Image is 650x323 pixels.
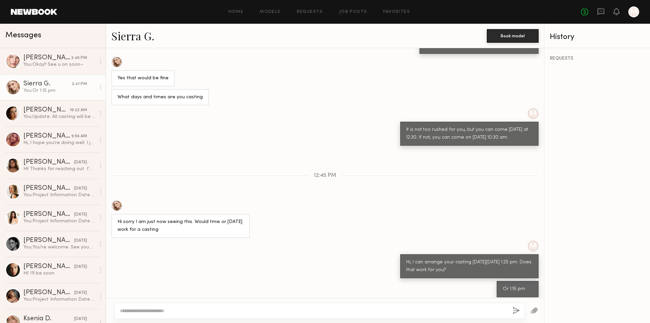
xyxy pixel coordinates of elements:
[406,126,533,142] div: It is not too rushed for you, but you can come [DATE] at 12:30. If not, you can come on [DATE] 10...
[503,285,533,293] div: Or 1:15 pm
[74,185,87,192] div: [DATE]
[23,55,71,61] div: [PERSON_NAME]
[23,159,74,166] div: [PERSON_NAME]
[23,133,71,140] div: [PERSON_NAME]
[339,10,367,14] a: Job Posts
[23,237,74,244] div: [PERSON_NAME]
[23,289,74,296] div: [PERSON_NAME]
[23,218,95,224] div: You: Project Information Date & Time: [ September] Location: [ [GEOGRAPHIC_DATA]] Duration: [ App...
[72,81,87,87] div: 2:41 PM
[23,61,95,68] div: You: Okay!! See u on soon~
[260,10,280,14] a: Models
[23,107,70,114] div: [PERSON_NAME]
[111,28,154,43] a: Sierra G.
[74,316,87,322] div: [DATE]
[550,33,645,41] div: History
[487,33,539,38] a: Book model
[487,29,539,43] button: Book model
[23,211,74,218] div: [PERSON_NAME]
[5,32,41,39] span: Messages
[383,10,410,14] a: Favorites
[74,290,87,296] div: [DATE]
[117,94,203,101] div: What days and times are you casting
[628,6,639,17] a: M
[23,185,74,192] div: [PERSON_NAME]
[23,140,95,146] div: Hi, I hope you’re doing well. I just wanted to follow up and ask if you have any update for me re...
[23,166,95,172] div: Hi! Thanks for reaching out. I’m potentially interested. Would you let me know the date of the sh...
[314,173,336,179] span: 12:45 PM
[74,159,87,166] div: [DATE]
[117,75,169,82] div: Yes that would be fine
[71,55,87,61] div: 2:40 PM
[229,10,244,14] a: Home
[74,238,87,244] div: [DATE]
[23,81,72,87] div: Sierra G.
[71,133,87,140] div: 9:56 AM
[74,211,87,218] div: [DATE]
[117,218,244,234] div: Hi sorry I am just now seeing this. Would tmw or [DATE] work for a casting
[23,270,95,277] div: Hi! I’ll be soon
[297,10,323,14] a: Requests
[23,87,95,94] div: You: Or 1:15 pm
[23,263,74,270] div: [PERSON_NAME]
[23,296,95,303] div: You: Project Information Date & Time: [ September] Location: [ [GEOGRAPHIC_DATA]] Duration: [ App...
[23,192,95,198] div: You: Project Information Date & Time: [ September] Location: [ [GEOGRAPHIC_DATA]] Duration: [ App...
[70,107,87,114] div: 10:22 AM
[23,244,95,250] div: You: You're welcome. See you next week!! Thank you
[74,264,87,270] div: [DATE]
[23,316,74,322] div: Ksenia D.
[550,56,645,61] div: REQUESTS
[23,114,95,120] div: You: Update: All casting will be on 9/11. Please let me know if you can come, and I can schedule ...
[406,259,533,274] div: Hi, I can arrange your casting [DATE][DATE] 1:25 pm. Does that work for you?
